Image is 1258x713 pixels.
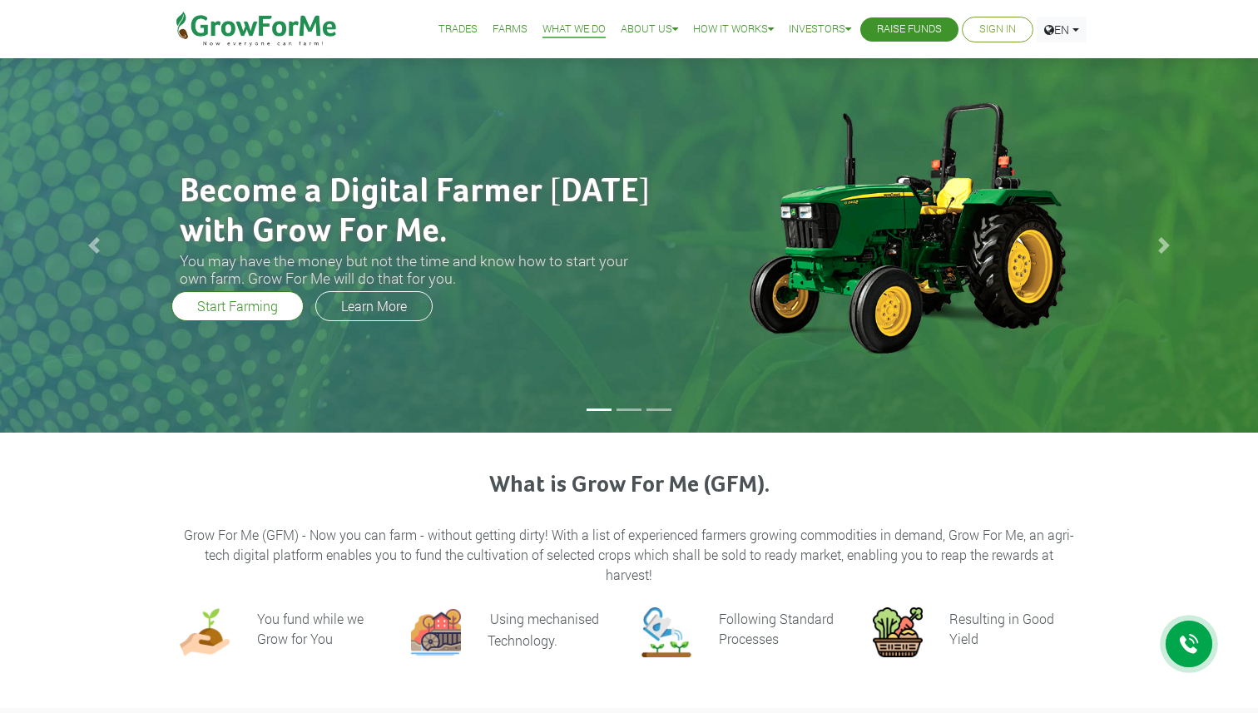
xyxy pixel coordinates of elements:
[315,291,433,321] a: Learn More
[180,172,654,252] h2: Become a Digital Farmer [DATE] with Grow For Me.
[411,607,461,657] img: growforme image
[949,610,1054,647] h6: Resulting in Good Yield
[180,607,230,657] img: growforme image
[721,94,1091,360] img: growforme image
[257,610,364,647] h6: You fund while we Grow for You
[182,472,1076,500] h3: What is Grow For Me (GFM).
[641,607,691,657] img: growforme image
[438,21,478,38] a: Trades
[789,21,851,38] a: Investors
[877,21,942,38] a: Raise Funds
[171,291,304,321] a: Start Farming
[873,607,923,657] img: growforme image
[180,252,654,287] h3: You may have the money but not the time and know how to start your own farm. Grow For Me will do ...
[488,610,599,649] p: Using mechanised Technology.
[979,21,1016,38] a: Sign In
[719,610,834,647] h6: Following Standard Processes
[693,21,774,38] a: How it Works
[493,21,527,38] a: Farms
[1037,17,1087,42] a: EN
[182,525,1076,585] p: Grow For Me (GFM) - Now you can farm - without getting dirty! With a list of experienced farmers ...
[542,21,606,38] a: What We Do
[621,21,678,38] a: About Us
